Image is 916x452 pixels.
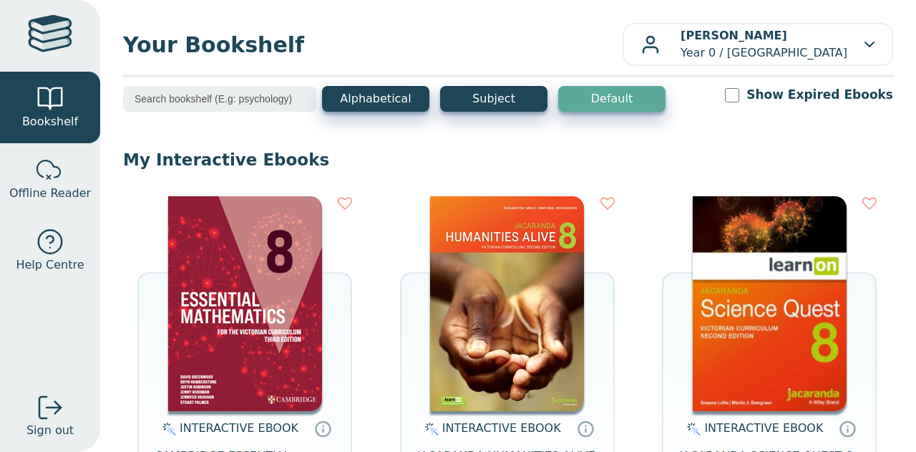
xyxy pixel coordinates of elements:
[22,113,78,130] span: Bookshelf
[704,421,823,435] span: INTERACTIVE EBOOK
[693,196,847,411] img: fffb2005-5288-ea11-a992-0272d098c78b.png
[322,86,429,112] button: Alphabetical
[123,149,893,170] p: My Interactive Ebooks
[577,420,594,437] a: Interactive eBooks are accessed online via the publisher’s portal. They contain interactive resou...
[746,86,893,104] label: Show Expired Ebooks
[314,420,331,437] a: Interactive eBooks are accessed online via the publisher’s portal. They contain interactive resou...
[442,421,561,435] span: INTERACTIVE EBOOK
[26,422,74,439] span: Sign out
[123,86,316,112] input: Search bookshelf (E.g: psychology)
[683,420,701,438] img: interactive.svg
[9,185,91,202] span: Offline Reader
[681,29,787,42] b: [PERSON_NAME]
[168,196,322,411] img: bedfc1f2-ad15-45fb-9889-51f3863b3b8f.png
[623,23,893,66] button: [PERSON_NAME]Year 0 / [GEOGRAPHIC_DATA]
[16,256,84,274] span: Help Centre
[839,420,856,437] a: Interactive eBooks are accessed online via the publisher’s portal. They contain interactive resou...
[681,27,847,62] p: Year 0 / [GEOGRAPHIC_DATA]
[180,421,298,435] span: INTERACTIVE EBOOK
[158,420,176,438] img: interactive.svg
[430,196,584,411] img: bee2d5d4-7b91-e911-a97e-0272d098c78b.jpg
[440,86,547,112] button: Subject
[123,29,623,61] span: Your Bookshelf
[558,86,666,112] button: Default
[421,420,439,438] img: interactive.svg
